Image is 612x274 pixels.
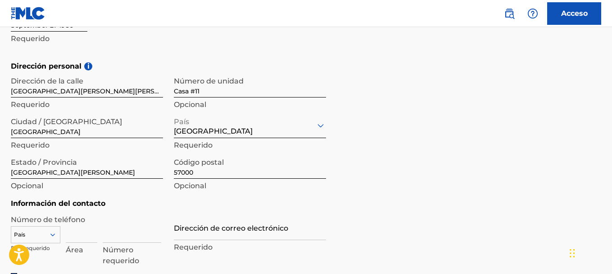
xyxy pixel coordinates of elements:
[11,100,50,109] font: Requerido
[103,246,139,265] font: Número requerido
[504,8,515,19] img: buscar
[527,8,538,19] img: ayuda
[567,231,612,274] iframe: Widget de chat
[87,62,90,70] font: i
[11,62,82,70] font: Dirección personal
[524,5,542,23] div: Ayuda
[11,34,50,43] font: Requerido
[11,181,43,190] font: Opcional
[561,9,588,18] font: Acceso
[570,240,575,267] div: Arrastrar
[66,246,83,254] font: Área
[174,100,206,109] font: Opcional
[11,141,50,149] font: Requerido
[174,141,213,149] font: Requerido
[174,127,253,135] font: [GEOGRAPHIC_DATA]
[11,245,50,251] font: País requerido
[11,215,85,224] font: Número de teléfono
[500,5,518,23] a: Búsqueda pública
[174,243,213,251] font: Requerido
[11,199,105,208] font: Información del contacto
[547,2,601,25] a: Acceso
[11,7,45,20] img: Logotipo del MLC
[174,181,206,190] font: Opcional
